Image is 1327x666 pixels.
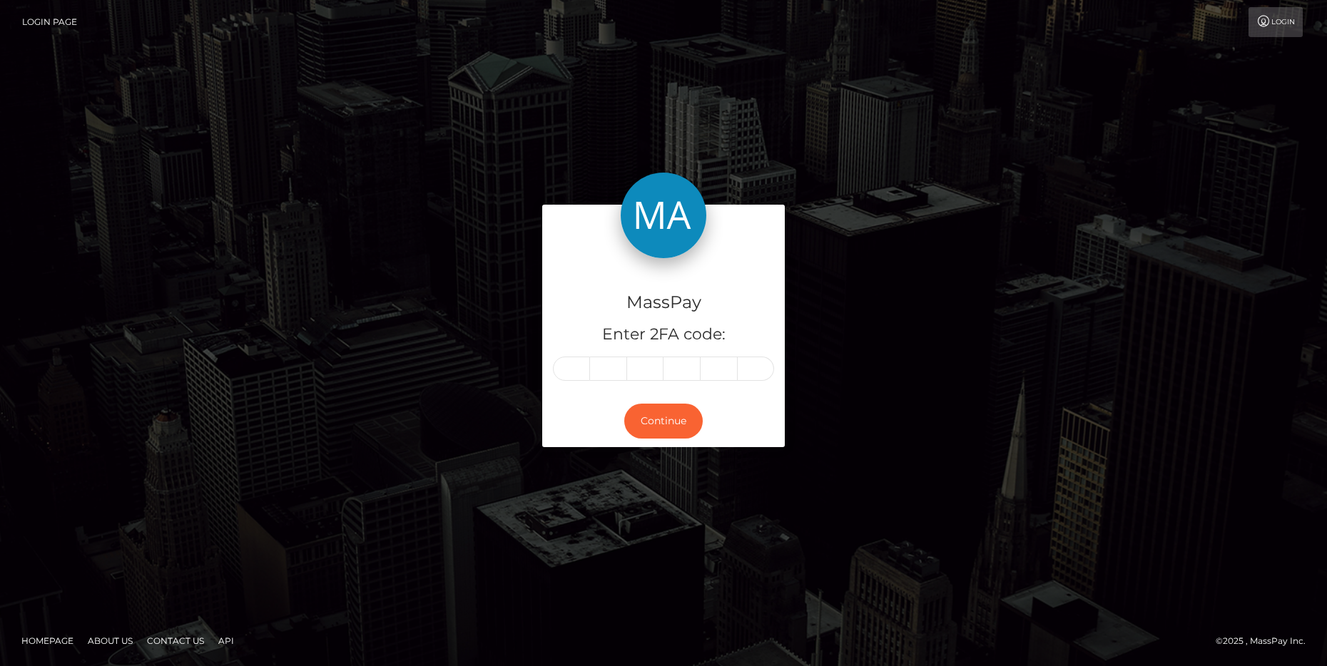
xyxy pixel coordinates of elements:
h4: MassPay [553,290,774,315]
div: © 2025 , MassPay Inc. [1216,633,1316,649]
a: Login [1249,7,1303,37]
img: MassPay [621,173,706,258]
a: About Us [82,630,138,652]
a: Homepage [16,630,79,652]
a: Login Page [22,7,77,37]
a: Contact Us [141,630,210,652]
h5: Enter 2FA code: [553,324,774,346]
a: API [213,630,240,652]
button: Continue [624,404,703,439]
